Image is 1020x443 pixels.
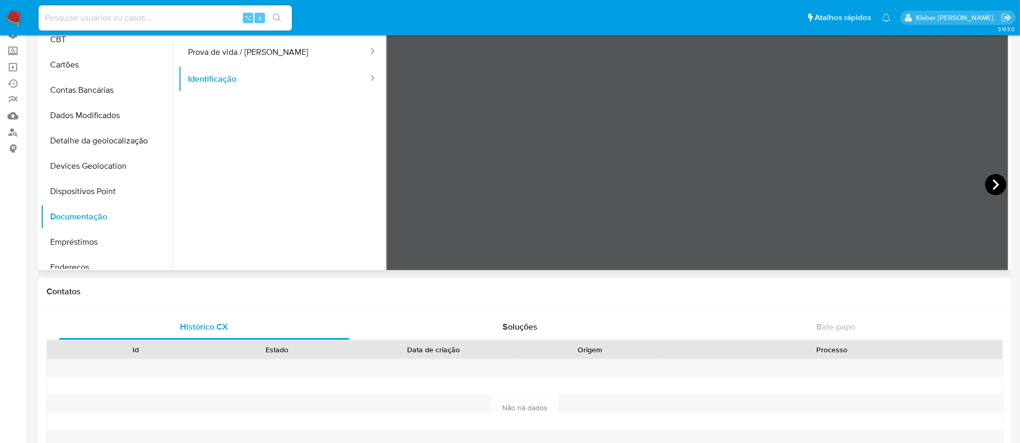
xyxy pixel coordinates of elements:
[180,321,228,333] span: Histórico CX
[668,344,995,355] div: Processo
[73,344,199,355] div: Id
[41,78,173,103] button: Contas Bancárias
[258,13,261,23] span: s
[41,27,173,52] button: CBT
[527,344,654,355] div: Origem
[41,128,173,153] button: Detalhe da geolocalização
[41,103,173,128] button: Dados Modificados
[816,321,855,333] span: Bate-papo
[815,12,871,23] span: Atalhos rápidos
[355,344,513,355] div: Data de criação
[916,13,997,23] p: kleber.bueno@mercadolivre.com
[41,229,173,255] button: Empréstimos
[503,321,537,333] span: Soluções
[882,13,891,22] a: Notificações
[41,204,173,229] button: Documentação
[998,25,1015,33] span: 3.163.0
[39,11,292,25] input: Pesquise usuários ou casos...
[266,11,288,25] button: search-icon
[214,344,340,355] div: Estado
[46,286,1003,297] h1: Contatos
[41,153,173,179] button: Devices Geolocation
[244,13,252,23] span: ⌥
[41,179,173,204] button: Dispositivos Point
[41,255,173,280] button: Endereços
[41,52,173,78] button: Cartões
[1001,12,1012,23] a: Sair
